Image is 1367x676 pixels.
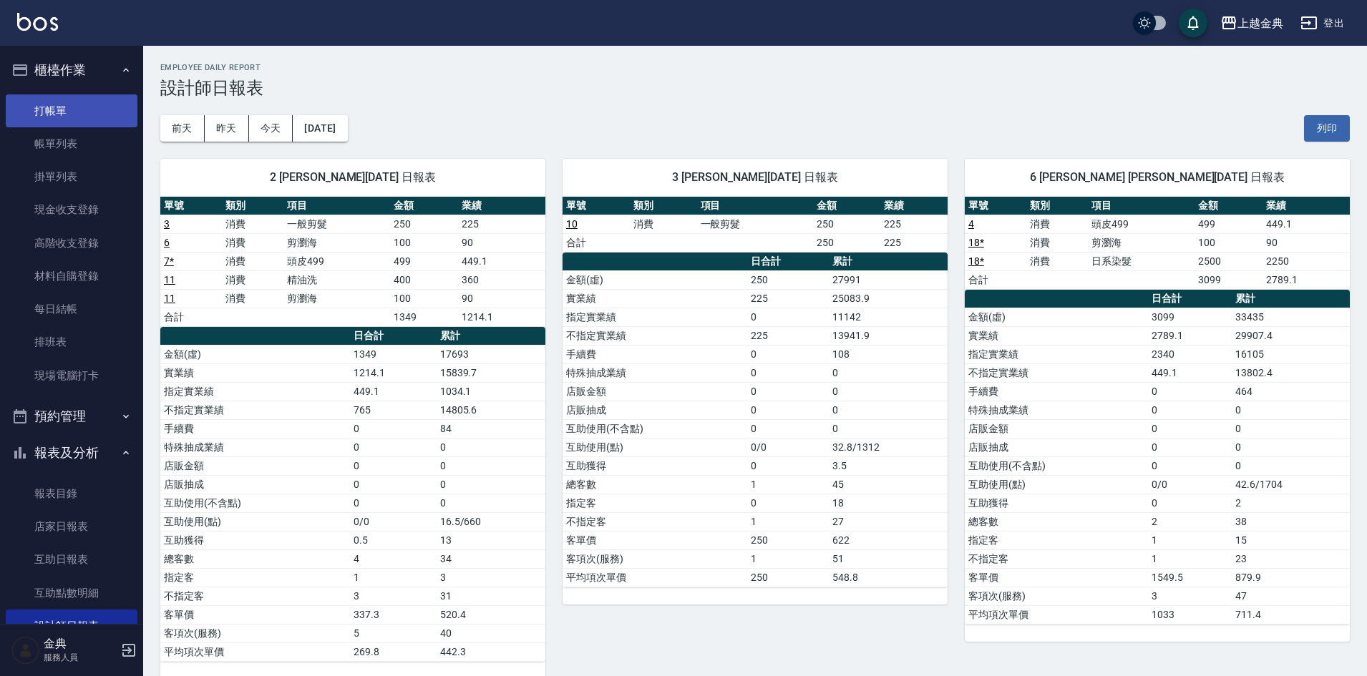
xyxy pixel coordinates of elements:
[350,642,437,661] td: 269.8
[1232,419,1350,438] td: 0
[160,456,350,475] td: 店販金額
[1026,252,1088,270] td: 消費
[813,197,880,215] th: 金額
[160,308,222,326] td: 合計
[1148,568,1232,587] td: 1549.5
[747,549,829,568] td: 1
[283,233,390,252] td: 剪瀏海
[350,419,437,438] td: 0
[1148,382,1232,401] td: 0
[965,401,1148,419] td: 特殊抽成業績
[160,197,545,327] table: a dense table
[1295,10,1350,36] button: 登出
[563,326,747,345] td: 不指定實業績
[965,438,1148,456] td: 店販抽成
[437,587,545,605] td: 31
[437,494,545,512] td: 0
[160,512,350,531] td: 互助使用(點)
[1148,456,1232,475] td: 0
[160,197,222,215] th: 單號
[563,270,747,289] td: 金額(虛)
[1148,605,1232,624] td: 1033
[1026,233,1088,252] td: 消費
[437,401,545,419] td: 14805.6
[437,642,545,661] td: 442.3
[437,382,545,401] td: 1034.1
[1232,438,1350,456] td: 0
[829,270,948,289] td: 27991
[6,52,137,89] button: 櫃檯作業
[829,531,948,549] td: 622
[1195,215,1263,233] td: 499
[437,549,545,568] td: 34
[350,345,437,363] td: 1349
[965,512,1148,531] td: 總客數
[563,512,747,531] td: 不指定客
[563,419,747,438] td: 互助使用(不含點)
[829,308,948,326] td: 11142
[965,290,1350,624] table: a dense table
[1232,382,1350,401] td: 464
[177,170,528,185] span: 2 [PERSON_NAME][DATE] 日報表
[390,252,458,270] td: 499
[283,197,390,215] th: 項目
[563,197,948,253] table: a dense table
[160,605,350,624] td: 客單價
[1088,233,1195,252] td: 剪瀏海
[6,510,137,543] a: 店家日報表
[458,197,545,215] th: 業績
[1263,197,1350,215] th: 業績
[160,549,350,568] td: 總客數
[747,270,829,289] td: 250
[829,438,948,456] td: 32.8/1312
[563,363,747,382] td: 特殊抽成業績
[6,477,137,510] a: 報表目錄
[6,127,137,160] a: 帳單列表
[6,543,137,576] a: 互助日報表
[563,401,747,419] td: 店販抽成
[160,624,350,642] td: 客項次(服務)
[222,233,283,252] td: 消費
[1148,512,1232,531] td: 2
[747,475,829,494] td: 1
[1148,587,1232,605] td: 3
[350,401,437,419] td: 765
[1263,215,1350,233] td: 449.1
[747,438,829,456] td: 0/0
[965,568,1148,587] td: 客單價
[965,456,1148,475] td: 互助使用(不含點)
[6,293,137,325] a: 每日結帳
[283,289,390,308] td: 剪瀏海
[6,359,137,392] a: 現場電腦打卡
[1215,9,1289,38] button: 上越金典
[160,438,350,456] td: 特殊抽成業績
[44,651,117,664] p: 服務人員
[1232,401,1350,419] td: 0
[1026,215,1088,233] td: 消費
[350,624,437,642] td: 5
[350,475,437,494] td: 0
[437,531,545,549] td: 13
[747,401,829,419] td: 0
[1232,308,1350,326] td: 33435
[160,401,350,419] td: 不指定實業績
[222,252,283,270] td: 消費
[1026,197,1088,215] th: 類別
[437,475,545,494] td: 0
[829,382,948,401] td: 0
[968,218,974,230] a: 4
[458,215,545,233] td: 225
[965,197,1026,215] th: 單號
[965,475,1148,494] td: 互助使用(點)
[1195,233,1263,252] td: 100
[160,475,350,494] td: 店販抽成
[829,456,948,475] td: 3.5
[1148,475,1232,494] td: 0/0
[747,419,829,438] td: 0
[747,326,829,345] td: 225
[390,215,458,233] td: 250
[563,531,747,549] td: 客單價
[1148,308,1232,326] td: 3099
[829,419,948,438] td: 0
[1195,252,1263,270] td: 2500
